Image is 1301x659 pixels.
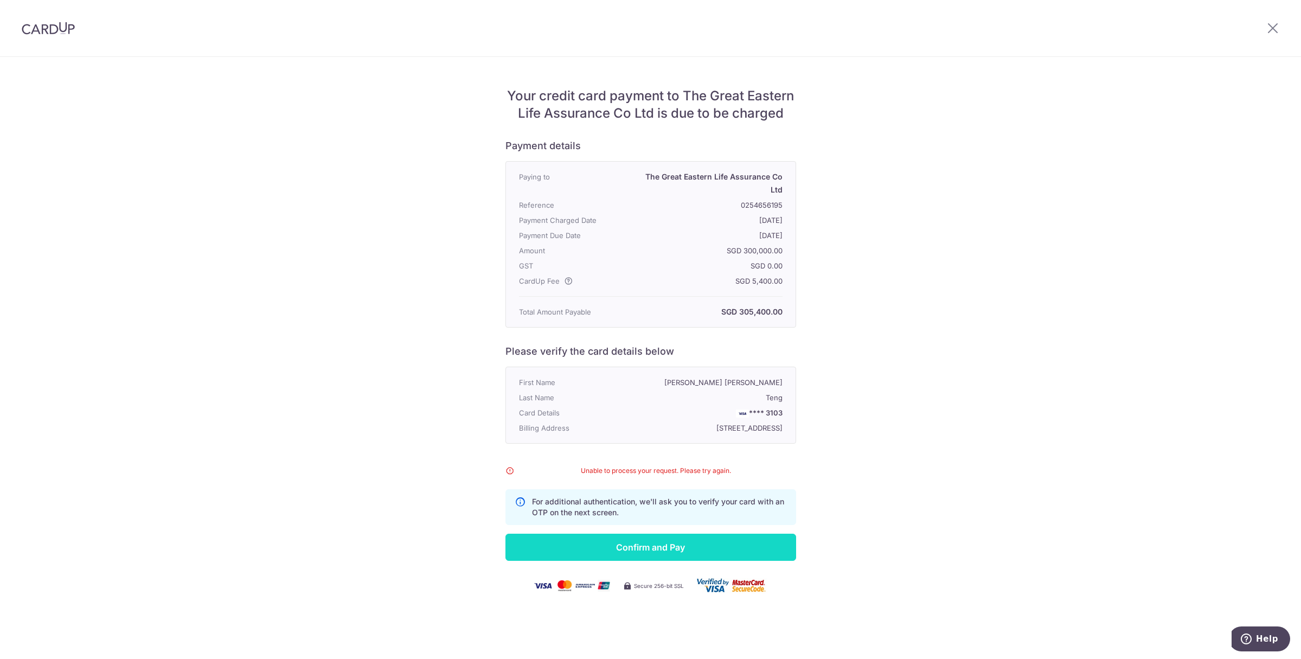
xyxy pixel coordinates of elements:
[624,259,783,272] p: SGD 0.00
[624,229,783,242] p: [DATE]
[624,305,783,318] p: SGD 305,400.00
[505,87,796,122] h5: Your credit card payment to The Great Eastern Life Assurance Co Ltd is due to be charged
[624,421,783,434] p: [STREET_ADDRESS]
[519,214,624,227] p: Payment Charged Date
[505,345,796,358] h6: Please verify the card details below
[519,274,560,287] span: CardUp Fee
[519,391,624,404] p: Last Name
[634,581,684,590] span: Secure 256-bit SSL
[697,578,767,593] img: user_card-c562eb6b5b8b8ec84dccdc07e9bd522830960ef8db174c7131827c7f1303a312.png
[519,305,624,318] p: Total Amount Payable
[505,534,796,561] input: Confirm and Pay
[1232,626,1290,654] iframe: Opens a widget where you can find more information
[22,22,75,35] img: CardUp
[624,274,783,287] p: SGD 5,400.00
[624,391,783,404] p: Teng
[519,259,624,272] p: GST
[736,410,749,417] img: VISA
[519,406,624,419] p: Card Details
[519,421,624,434] p: Billing Address
[624,214,783,227] p: [DATE]
[519,244,624,257] p: Amount
[519,170,624,196] p: Paying to
[505,465,796,476] div: Unable to process your request. Please try again.
[624,376,783,389] p: [PERSON_NAME] [PERSON_NAME]
[532,496,787,518] p: For additional authentication, we'll ask you to verify your card with an OTP on the next screen.
[519,199,624,212] p: Reference
[624,199,783,212] p: 0254656195
[505,139,796,152] h6: Payment details
[519,376,624,389] p: First Name
[624,170,783,196] p: The Great Eastern Life Assurance Co Ltd
[519,229,624,242] p: Payment Due Date
[534,580,610,592] img: visa-mc-amex-unionpay-34850ac9868a6d5de2caf4e02a0bbe60382aa94c6170d4c8a8a06feceedd426a.png
[624,244,783,257] p: SGD 300,000.00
